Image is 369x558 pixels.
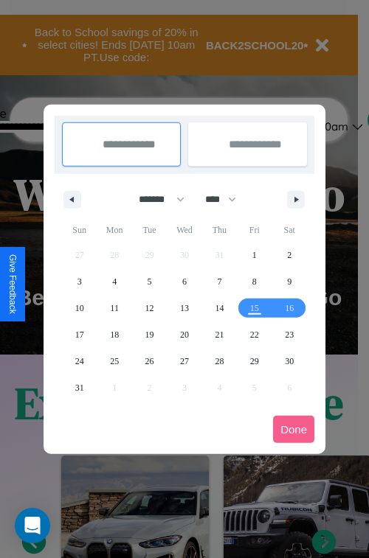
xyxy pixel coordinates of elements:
[132,321,167,348] button: 19
[237,268,272,295] button: 8
[110,295,119,321] span: 11
[272,295,307,321] button: 16
[62,321,97,348] button: 17
[167,218,201,242] span: Wed
[180,295,189,321] span: 13
[202,218,237,242] span: Thu
[132,348,167,374] button: 26
[62,295,97,321] button: 10
[252,242,257,268] span: 1
[202,295,237,321] button: 14
[215,321,224,348] span: 21
[145,348,154,374] span: 26
[15,508,50,543] div: Open Intercom Messenger
[272,321,307,348] button: 23
[272,348,307,374] button: 30
[285,348,294,374] span: 30
[97,348,131,374] button: 25
[132,295,167,321] button: 12
[75,295,84,321] span: 10
[215,348,224,374] span: 28
[145,321,154,348] span: 19
[273,416,314,443] button: Done
[237,218,272,242] span: Fri
[237,348,272,374] button: 29
[62,374,97,401] button: 31
[180,348,189,374] span: 27
[272,242,307,268] button: 2
[202,268,237,295] button: 7
[112,268,117,295] span: 4
[97,218,131,242] span: Mon
[75,321,84,348] span: 17
[250,321,259,348] span: 22
[110,348,119,374] span: 25
[97,321,131,348] button: 18
[217,268,221,295] span: 7
[167,295,201,321] button: 13
[97,268,131,295] button: 4
[215,295,224,321] span: 14
[285,295,294,321] span: 16
[167,321,201,348] button: 20
[132,218,167,242] span: Tue
[77,268,82,295] span: 3
[252,268,257,295] span: 8
[180,321,189,348] span: 20
[110,321,119,348] span: 18
[237,242,272,268] button: 1
[202,321,237,348] button: 21
[145,295,154,321] span: 12
[272,218,307,242] span: Sat
[62,348,97,374] button: 24
[62,218,97,242] span: Sun
[285,321,294,348] span: 23
[75,374,84,401] span: 31
[237,295,272,321] button: 15
[167,268,201,295] button: 6
[62,268,97,295] button: 3
[250,295,259,321] span: 15
[132,268,167,295] button: 5
[272,268,307,295] button: 9
[237,321,272,348] button: 22
[7,254,18,314] div: Give Feedback
[202,348,237,374] button: 28
[97,295,131,321] button: 11
[75,348,84,374] span: 24
[182,268,187,295] span: 6
[287,242,292,268] span: 2
[250,348,259,374] span: 29
[148,268,152,295] span: 5
[287,268,292,295] span: 9
[167,348,201,374] button: 27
